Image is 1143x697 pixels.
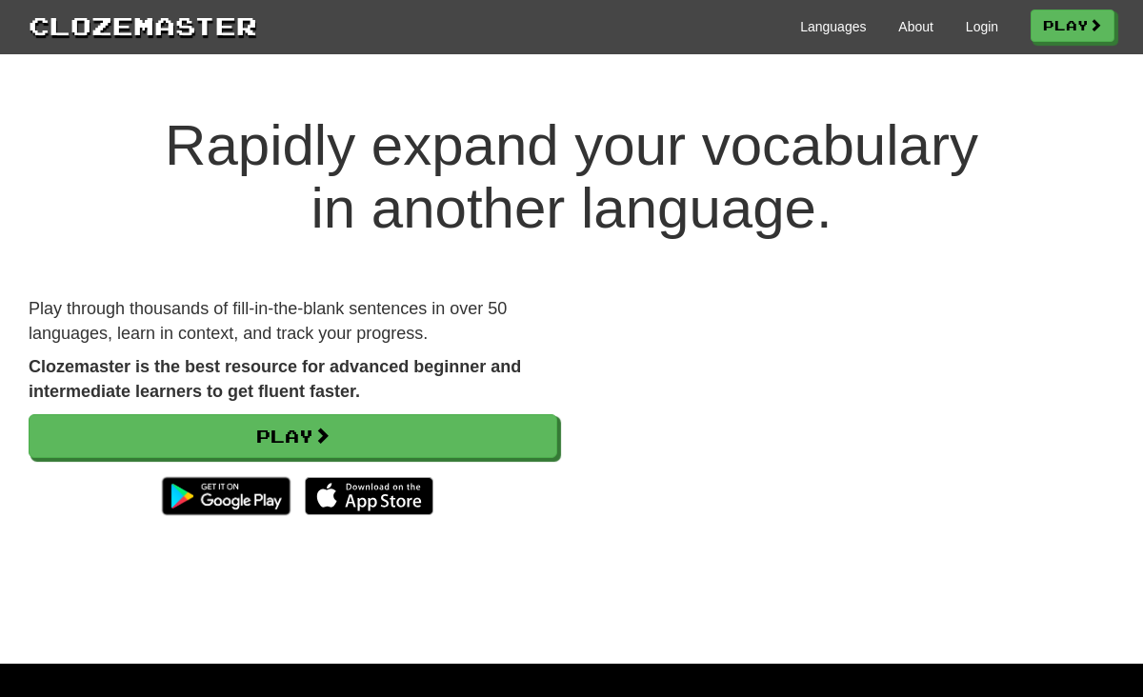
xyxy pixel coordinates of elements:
strong: Clozemaster is the best resource for advanced beginner and intermediate learners to get fluent fa... [29,357,521,401]
p: Play through thousands of fill-in-the-blank sentences in over 50 languages, learn in context, and... [29,297,557,346]
img: Get it on Google Play [152,468,300,525]
a: Play [29,414,557,458]
a: About [898,17,933,36]
a: Play [1031,10,1114,42]
a: Clozemaster [29,8,257,43]
a: Login [966,17,998,36]
a: Languages [800,17,866,36]
img: Download_on_the_App_Store_Badge_US-UK_135x40-25178aeef6eb6b83b96f5f2d004eda3bffbb37122de64afbaef7... [305,477,433,515]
